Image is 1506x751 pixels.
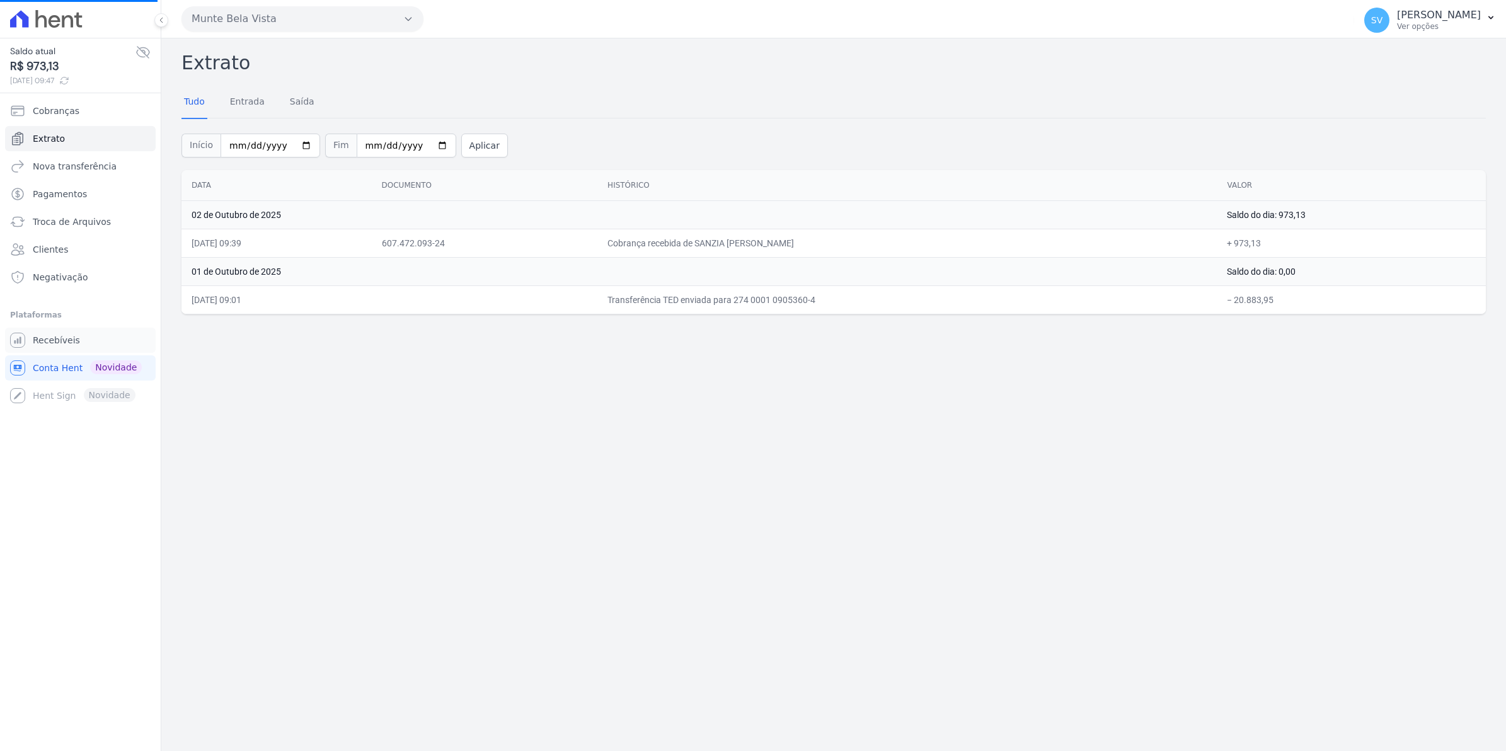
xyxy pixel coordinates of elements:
th: Data [181,170,372,201]
span: Cobranças [33,105,79,117]
a: Extrato [5,126,156,151]
span: R$ 973,13 [10,58,135,75]
nav: Sidebar [10,98,151,408]
th: Histórico [597,170,1217,201]
td: [DATE] 09:01 [181,285,372,314]
th: Documento [372,170,598,201]
td: Transferência TED enviada para 274 0001 0905360-4 [597,285,1217,314]
span: Fim [325,134,357,158]
a: Troca de Arquivos [5,209,156,234]
td: 607.472.093-24 [372,229,598,257]
a: Negativação [5,265,156,290]
span: Extrato [33,132,65,145]
span: Troca de Arquivos [33,215,111,228]
a: Tudo [181,86,207,119]
span: Novidade [90,360,142,374]
button: Munte Bela Vista [181,6,423,32]
span: Nova transferência [33,160,117,173]
span: Pagamentos [33,188,87,200]
span: Negativação [33,271,88,284]
span: Saldo atual [10,45,135,58]
a: Entrada [227,86,267,119]
a: Pagamentos [5,181,156,207]
span: Clientes [33,243,68,256]
td: Saldo do dia: 0,00 [1217,257,1486,285]
a: Nova transferência [5,154,156,179]
span: Recebíveis [33,334,80,347]
button: SV [PERSON_NAME] Ver opções [1354,3,1506,38]
td: − 20.883,95 [1217,285,1486,314]
td: 02 de Outubro de 2025 [181,200,1217,229]
a: Recebíveis [5,328,156,353]
p: Ver opções [1397,21,1481,32]
a: Conta Hent Novidade [5,355,156,381]
a: Saída [287,86,317,119]
span: Conta Hent [33,362,83,374]
td: 01 de Outubro de 2025 [181,257,1217,285]
h2: Extrato [181,49,1486,77]
a: Cobranças [5,98,156,123]
td: Saldo do dia: 973,13 [1217,200,1486,229]
a: Clientes [5,237,156,262]
td: [DATE] 09:39 [181,229,372,257]
span: SV [1371,16,1382,25]
span: [DATE] 09:47 [10,75,135,86]
td: + 973,13 [1217,229,1486,257]
td: Cobrança recebida de SANZIA [PERSON_NAME] [597,229,1217,257]
th: Valor [1217,170,1486,201]
button: Aplicar [461,134,508,158]
p: [PERSON_NAME] [1397,9,1481,21]
span: Início [181,134,221,158]
div: Plataformas [10,307,151,323]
